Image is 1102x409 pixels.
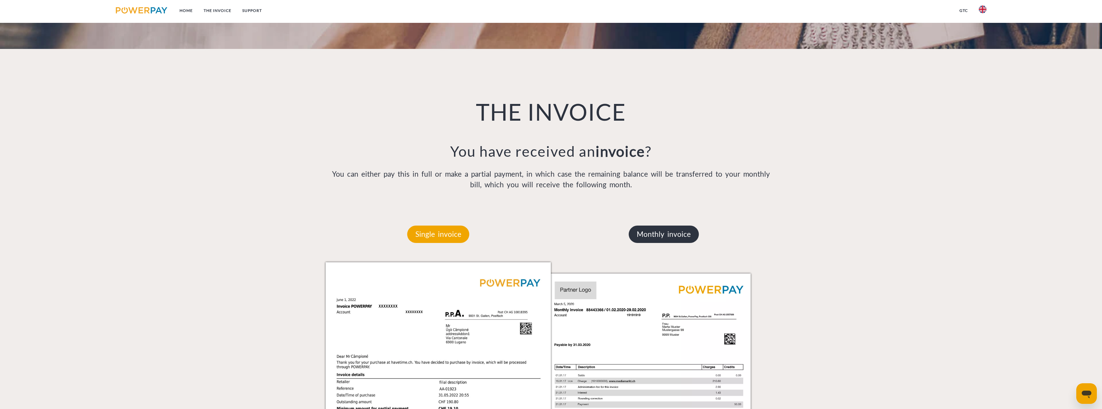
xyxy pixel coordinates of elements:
[979,5,986,13] img: en
[237,5,267,16] a: Support
[326,97,777,126] h1: THE INVOICE
[596,143,645,160] b: invoice
[954,5,973,16] a: GTC
[407,226,469,243] p: Single invoice
[198,5,237,16] a: THE INVOICE
[174,5,198,16] a: Home
[326,142,777,160] h3: You have received an ?
[1076,383,1097,404] iframe: Button to launch messaging window
[116,7,168,14] img: logo-powerpay.svg
[326,169,777,191] p: You can either pay this in full or make a partial payment, in which case the remaining balance wi...
[629,226,699,243] p: Monthly invoice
